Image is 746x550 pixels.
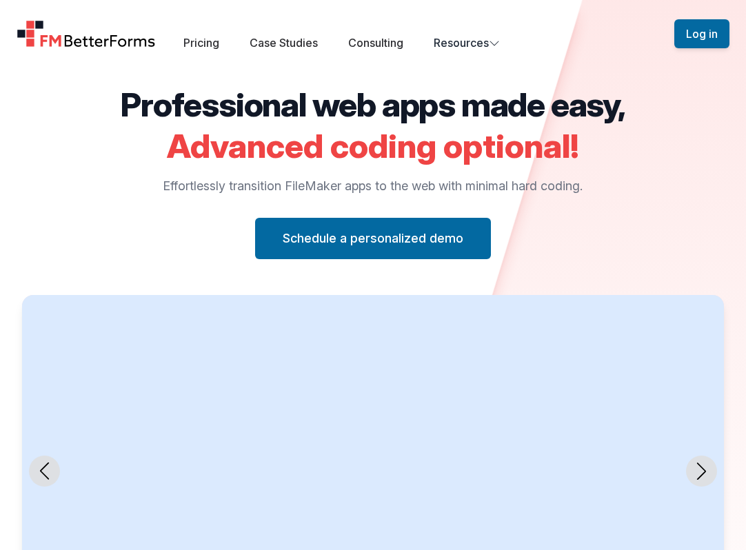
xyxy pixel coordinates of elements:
a: Consulting [348,36,403,50]
a: Pricing [183,36,219,50]
h2: Advanced coding optional! [121,130,625,163]
a: Case Studies [250,36,318,50]
button: Resources [434,34,500,51]
p: Effortlessly transition FileMaker apps to the web with minimal hard coding. [121,176,625,196]
button: Log in [674,19,729,48]
h2: Professional web apps made easy, [121,88,625,121]
button: Schedule a personalized demo [255,218,491,259]
a: Home [17,20,156,48]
